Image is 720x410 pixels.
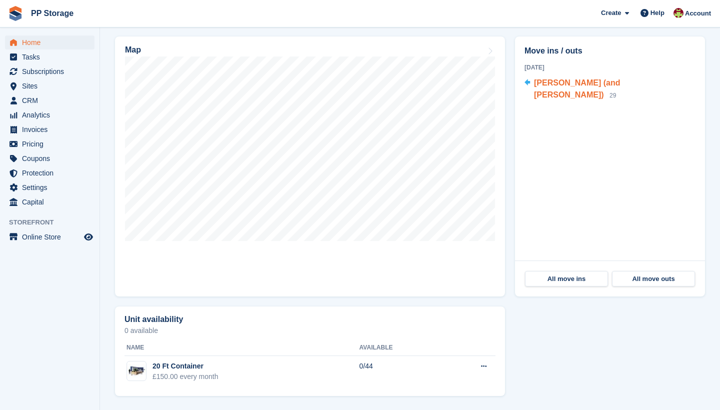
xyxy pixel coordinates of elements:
a: menu [5,151,94,165]
span: Analytics [22,108,82,122]
a: menu [5,79,94,93]
a: menu [5,64,94,78]
a: Map [115,36,505,296]
a: menu [5,122,94,136]
th: Available [359,340,443,356]
span: Help [650,8,664,18]
span: Coupons [22,151,82,165]
span: CRM [22,93,82,107]
a: [PERSON_NAME] (and [PERSON_NAME]) 29 [524,77,695,102]
a: menu [5,166,94,180]
th: Name [124,340,359,356]
span: Capital [22,195,82,209]
div: 20 Ft Container [152,361,218,371]
span: Subscriptions [22,64,82,78]
img: stora-icon-8386f47178a22dfd0bd8f6a31ec36ba5ce8667c1dd55bd0f319d3a0aa187defe.svg [8,6,23,21]
a: menu [5,180,94,194]
span: Protection [22,166,82,180]
span: Settings [22,180,82,194]
a: All move outs [612,271,695,287]
span: Account [685,8,711,18]
a: menu [5,230,94,244]
span: Sites [22,79,82,93]
a: menu [5,108,94,122]
a: Preview store [82,231,94,243]
a: menu [5,35,94,49]
a: menu [5,195,94,209]
span: Storefront [9,217,99,227]
a: menu [5,50,94,64]
span: Pricing [22,137,82,151]
p: 0 available [124,327,495,334]
td: 0/44 [359,356,443,387]
h2: Map [125,45,141,54]
span: Invoices [22,122,82,136]
img: 20-ft-container%20(1).jpg [127,364,146,378]
span: [PERSON_NAME] (and [PERSON_NAME]) [534,78,620,99]
a: menu [5,93,94,107]
a: All move ins [525,271,608,287]
span: Home [22,35,82,49]
span: Create [601,8,621,18]
div: £150.00 every month [152,371,218,382]
a: PP Storage [27,5,77,21]
a: menu [5,137,94,151]
span: Tasks [22,50,82,64]
img: Max Allen [673,8,683,18]
h2: Unit availability [124,315,183,324]
h2: Move ins / outs [524,45,695,57]
span: Online Store [22,230,82,244]
span: 29 [609,92,616,99]
div: [DATE] [524,63,695,72]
